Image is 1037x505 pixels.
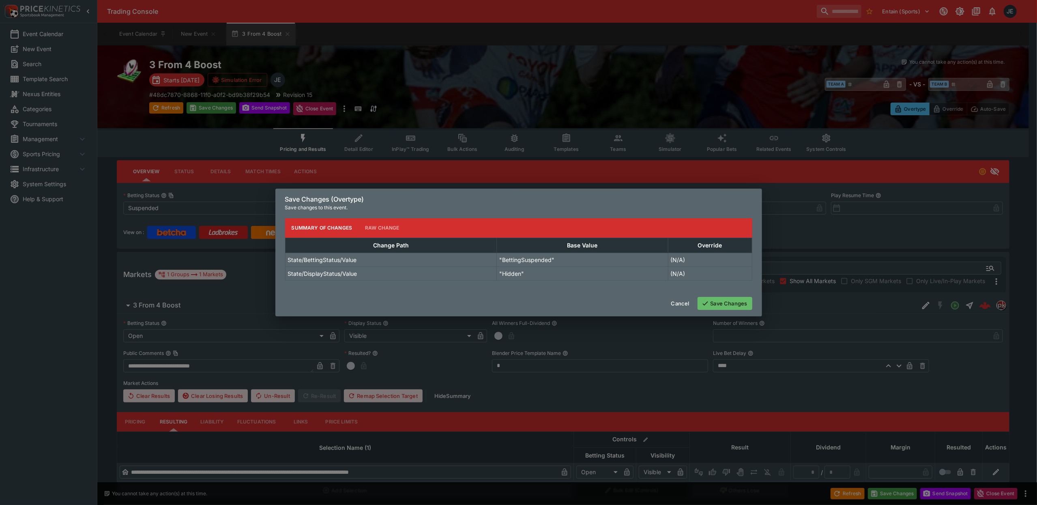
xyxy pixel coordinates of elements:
[497,266,668,280] td: "Hidden"
[285,195,752,204] h6: Save Changes (Overtype)
[285,218,359,238] button: Summary of Changes
[497,253,668,266] td: "BettingSuspended"
[497,238,668,253] th: Base Value
[285,204,752,212] p: Save changes to this event.
[668,238,752,253] th: Override
[285,238,497,253] th: Change Path
[668,266,752,280] td: (N/A)
[288,256,357,264] p: State/BettingStatus/Value
[666,297,694,310] button: Cancel
[698,297,752,310] button: Save Changes
[359,218,406,238] button: Raw Change
[668,253,752,266] td: (N/A)
[288,269,357,278] p: State/DisplayStatus/Value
